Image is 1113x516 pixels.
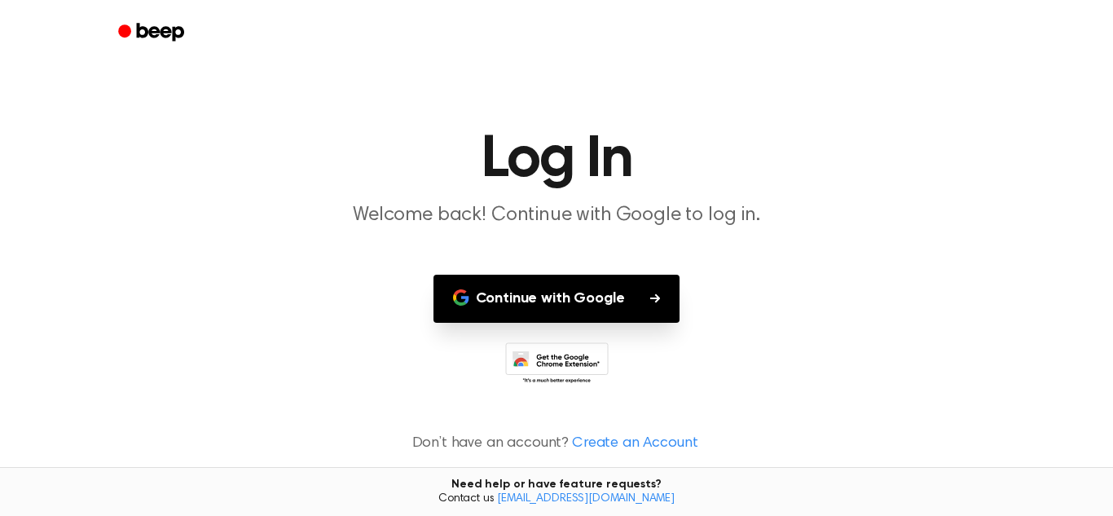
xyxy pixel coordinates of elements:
[20,433,1093,455] p: Don’t have an account?
[572,433,697,455] a: Create an Account
[107,17,199,49] a: Beep
[10,492,1103,507] span: Contact us
[497,493,675,505] a: [EMAIL_ADDRESS][DOMAIN_NAME]
[433,275,680,323] button: Continue with Google
[139,130,974,189] h1: Log In
[244,202,869,229] p: Welcome back! Continue with Google to log in.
